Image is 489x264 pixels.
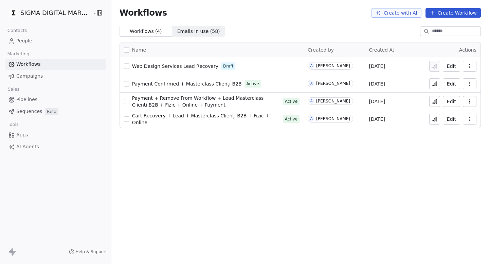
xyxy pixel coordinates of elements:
span: Payment Confirmed + Masterclass Clienți B2B [132,81,242,87]
span: Active [247,81,259,87]
span: Contacts [4,25,30,36]
a: Campaigns [5,71,106,82]
a: Pipelines [5,94,106,105]
span: Pipelines [16,96,37,103]
span: Help & Support [76,249,107,254]
div: [PERSON_NAME] [316,116,350,121]
span: Apps [16,131,28,138]
span: Workflows [120,8,167,18]
a: SequencesBeta [5,106,106,117]
a: Web Design Services Lead Recovery [132,63,218,70]
a: Help & Support [69,249,107,254]
span: [DATE] [369,63,385,70]
img: Favicon.jpg [10,9,18,17]
span: Created At [369,47,395,53]
span: Sequences [16,108,42,115]
span: AI Agents [16,143,39,150]
button: Edit [443,61,460,72]
span: Actions [459,47,476,53]
span: Campaigns [16,73,43,80]
span: Beta [45,108,58,115]
div: A [310,63,313,69]
span: Created by [308,47,334,53]
a: Workflows [5,59,106,70]
span: Sales [5,84,22,94]
button: Create with AI [372,8,421,18]
span: Marketing [4,49,32,59]
a: AI Agents [5,141,106,152]
div: [PERSON_NAME] [316,63,350,68]
span: [DATE] [369,116,385,122]
span: Active [285,98,297,105]
span: Workflows [16,61,41,68]
div: [PERSON_NAME] [316,81,350,86]
a: Cart Recovery + Lead + Masterclass Clienți B2B + Fizic + Online [132,112,280,126]
button: SIGMA DIGITAL MARKETING SRL [8,7,88,19]
div: [PERSON_NAME] [316,99,350,103]
button: Create Workflow [425,8,481,18]
span: Name [132,46,146,54]
div: A [310,81,313,86]
span: [DATE] [369,80,385,87]
a: Payment Confirmed + Masterclass Clienți B2B [132,80,242,87]
span: Tools [5,119,21,130]
span: Draft [223,63,233,69]
div: A [310,116,313,121]
span: SIGMA DIGITAL MARKETING SRL [20,8,91,17]
a: Apps [5,129,106,140]
button: Edit [443,78,460,89]
span: Cart Recovery + Lead + Masterclass Clienți B2B + Fizic + Online [132,113,269,125]
span: Active [285,116,297,122]
a: Payment + Remove From Workflow + Lead Masterclass Clienți B2B + Fizic + Online + Payment [132,95,280,108]
span: Emails in use ( 58 ) [177,28,220,35]
button: Edit [443,114,460,125]
span: Web Design Services Lead Recovery [132,63,218,69]
button: Edit [443,96,460,107]
a: People [5,35,106,46]
span: Payment + Remove From Workflow + Lead Masterclass Clienți B2B + Fizic + Online + Payment [132,95,264,108]
span: People [16,37,32,44]
span: [DATE] [369,98,385,105]
div: A [310,98,313,104]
